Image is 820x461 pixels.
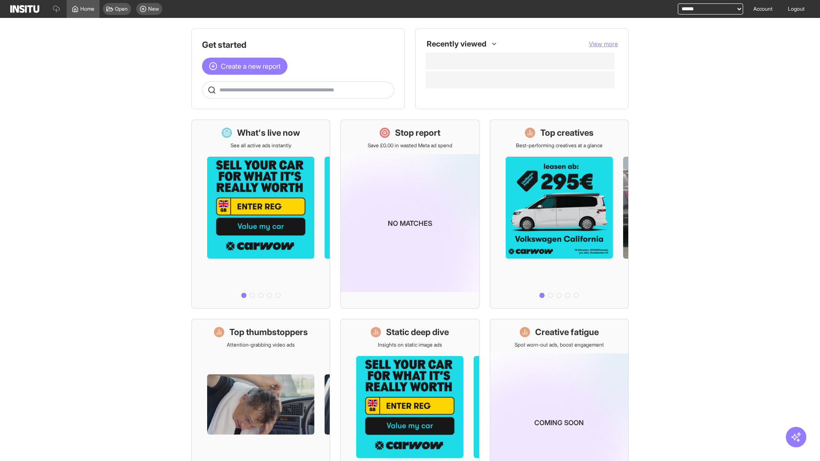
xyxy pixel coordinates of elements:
[80,6,94,12] span: Home
[229,326,308,338] h1: Top thumbstoppers
[341,154,479,292] img: coming-soon-gradient_kfitwp.png
[10,5,39,13] img: Logo
[237,127,300,139] h1: What's live now
[589,40,618,47] span: View more
[115,6,128,12] span: Open
[227,341,295,348] p: Attention-grabbing video ads
[388,218,432,228] p: No matches
[368,142,452,149] p: Save £0.00 in wasted Meta ad spend
[202,58,287,75] button: Create a new report
[148,6,159,12] span: New
[386,326,449,338] h1: Static deep dive
[490,120,629,309] a: Top creativesBest-performing creatives at a glance
[516,142,603,149] p: Best-performing creatives at a glance
[395,127,440,139] h1: Stop report
[540,127,594,139] h1: Top creatives
[340,120,479,309] a: Stop reportSave £0.00 in wasted Meta ad spendNo matches
[378,341,442,348] p: Insights on static image ads
[221,61,281,71] span: Create a new report
[191,120,330,309] a: What's live nowSee all active ads instantly
[589,40,618,48] button: View more
[231,142,291,149] p: See all active ads instantly
[202,39,394,51] h1: Get started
